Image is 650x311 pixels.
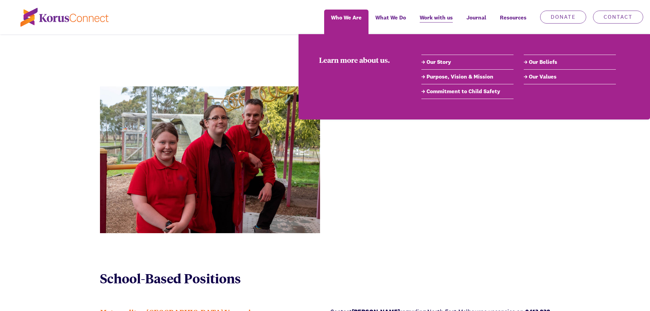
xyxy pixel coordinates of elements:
p: School-Based Positions [100,270,435,286]
a: Work with us [413,10,460,34]
img: korus-connect%2Fc5177985-88d5-491d-9cd7-4a1febad1357_logo.svg [20,8,109,27]
span: Work with us [420,13,453,23]
div: Resources [493,10,533,34]
div: Learn more about us. [319,55,401,65]
span: What We Do [375,13,406,23]
a: Donate [540,11,586,24]
a: Our Story [421,58,514,66]
span: Journal [466,13,486,23]
a: Commitment to Child Safety [421,87,514,96]
a: Journal [460,10,493,34]
img: 9b3fdab3-26a6-4a53-9313-dc52a8d8d19f_DSCF1455+-web.jpg [100,86,320,233]
a: Our Values [524,73,616,81]
a: Who We Are [324,10,369,34]
a: Qualifications and Selection Criteria [372,112,470,120]
div: Opportunities to Impact School and Local Communities [100,16,320,56]
a: Our Beliefs [524,58,616,66]
a: What We Do [369,10,413,34]
a: Contact [593,11,643,24]
span: Who We Are [331,13,362,23]
a: Purpose, Vision & Mission [421,73,514,81]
